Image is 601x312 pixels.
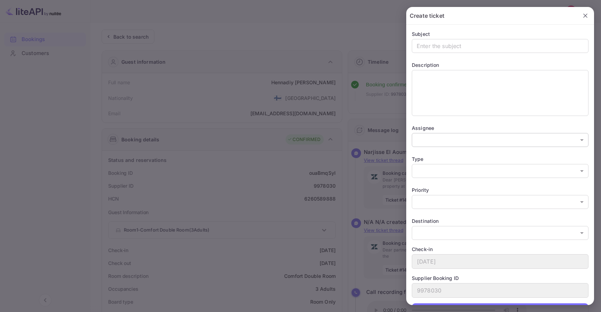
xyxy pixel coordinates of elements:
[412,124,588,132] div: Assignee
[412,245,588,253] div: Check-in
[412,217,588,225] div: Destination
[412,39,588,53] input: Enter the subject
[412,283,588,297] input: Enter the ID
[412,30,588,38] div: Subject
[412,61,588,69] div: Description
[412,255,588,268] input: checkin
[410,11,444,20] p: Create ticket
[412,274,588,282] div: Supplier Booking ID
[412,186,588,194] div: Priority
[412,155,588,163] div: Type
